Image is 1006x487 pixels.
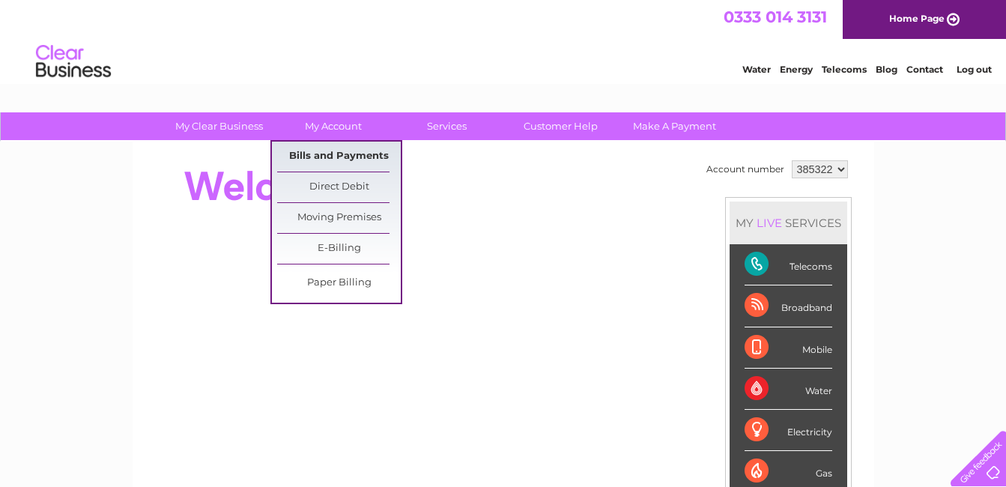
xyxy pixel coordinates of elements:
[271,112,395,140] a: My Account
[742,64,771,75] a: Water
[822,64,867,75] a: Telecoms
[745,369,832,410] div: Water
[703,157,788,182] td: Account number
[780,64,813,75] a: Energy
[150,8,858,73] div: Clear Business is a trading name of Verastar Limited (registered in [GEOGRAPHIC_DATA] No. 3667643...
[277,203,401,233] a: Moving Premises
[277,142,401,172] a: Bills and Payments
[277,172,401,202] a: Direct Debit
[277,268,401,298] a: Paper Billing
[157,112,281,140] a: My Clear Business
[745,285,832,327] div: Broadband
[385,112,509,140] a: Services
[906,64,943,75] a: Contact
[745,244,832,285] div: Telecoms
[876,64,897,75] a: Blog
[277,234,401,264] a: E-Billing
[35,39,112,85] img: logo.png
[745,410,832,451] div: Electricity
[754,216,785,230] div: LIVE
[730,202,847,244] div: MY SERVICES
[745,327,832,369] div: Mobile
[613,112,736,140] a: Make A Payment
[724,7,827,26] a: 0333 014 3131
[957,64,992,75] a: Log out
[499,112,622,140] a: Customer Help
